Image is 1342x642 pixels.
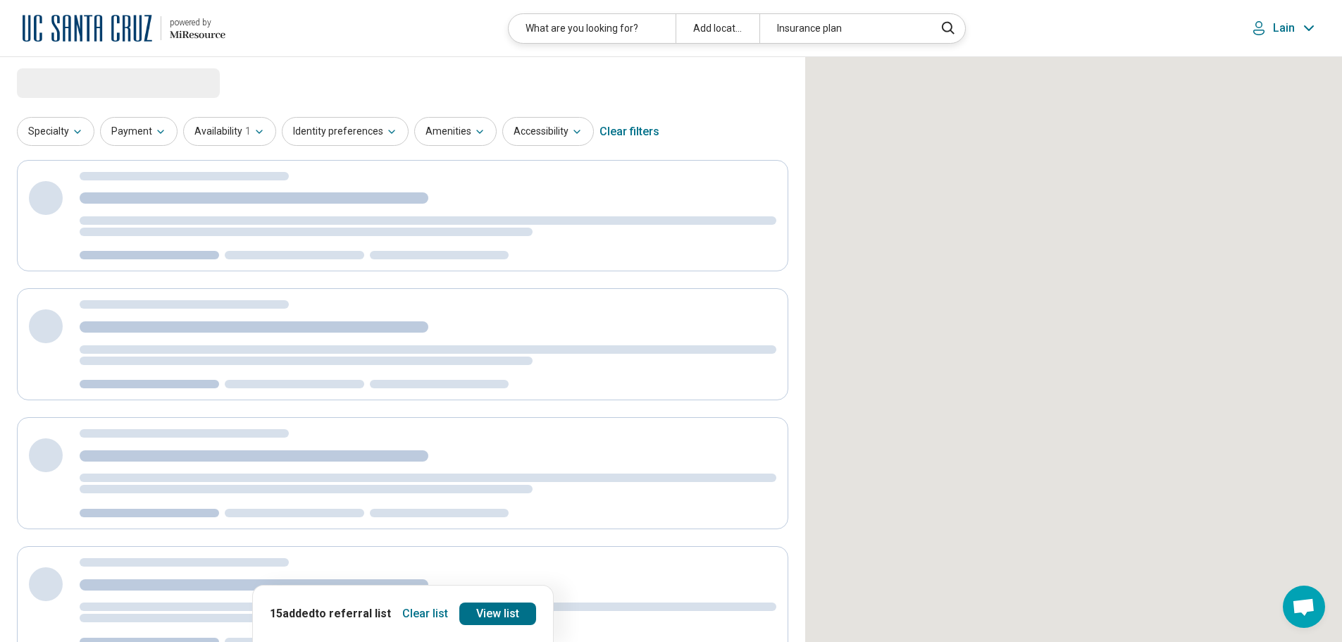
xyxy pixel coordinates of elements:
button: Specialty [17,117,94,146]
button: Accessibility [502,117,594,146]
button: Clear list [397,603,454,625]
p: 15 added [270,605,391,622]
div: Clear filters [599,115,659,149]
button: Availability1 [183,117,276,146]
span: to referral list [315,607,391,620]
img: University of California at Santa Cruz [23,11,152,45]
span: Loading... [17,68,135,97]
div: Add location [676,14,759,43]
button: Payment [100,117,178,146]
a: University of California at Santa Cruzpowered by [23,11,225,45]
button: Amenities [414,117,497,146]
a: View list [459,603,536,625]
p: Lain [1273,21,1295,35]
button: Identity preferences [282,117,409,146]
div: powered by [170,16,225,29]
span: 1 [245,124,251,139]
div: Insurance plan [759,14,926,43]
div: Open chat [1283,586,1325,628]
div: What are you looking for? [509,14,676,43]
